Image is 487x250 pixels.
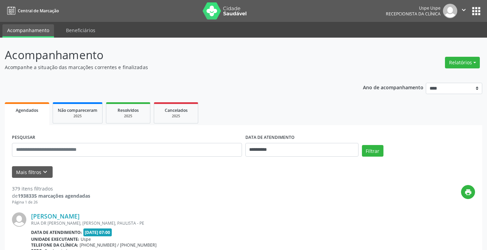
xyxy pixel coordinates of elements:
[5,64,339,71] p: Acompanhe a situação das marcações correntes e finalizadas
[41,168,49,176] i: keyboard_arrow_down
[245,132,295,143] label: DATA DE ATENDIMENTO
[460,6,468,14] i: 
[18,8,59,14] span: Central de Marcação
[118,107,139,113] span: Resolvidos
[58,114,97,119] div: 2025
[5,47,339,64] p: Acompanhamento
[80,242,157,248] span: [PHONE_NUMBER] / [PHONE_NUMBER]
[31,242,78,248] b: Telefone da clínica:
[12,212,26,227] img: img
[12,185,90,192] div: 379 itens filtrados
[470,5,482,17] button: apps
[111,114,145,119] div: 2025
[363,83,423,91] p: Ano de acompanhamento
[2,24,54,38] a: Acompanhamento
[386,5,441,11] div: Uspe Uspe
[443,4,457,18] img: img
[464,188,472,196] i: print
[18,193,90,199] strong: 1938335 marcações agendadas
[31,229,82,235] b: Data de atendimento:
[457,4,470,18] button: 
[16,107,38,113] span: Agendados
[58,107,97,113] span: Não compareceram
[386,11,441,17] span: Recepcionista da clínica
[61,24,100,36] a: Beneficiários
[81,236,91,242] span: Uspe
[31,212,80,220] a: [PERSON_NAME]
[12,199,90,205] div: Página 1 de 26
[362,145,383,157] button: Filtrar
[12,192,90,199] div: de
[83,228,112,236] span: [DATE] 07:00
[12,166,53,178] button: Mais filtroskeyboard_arrow_down
[31,236,79,242] b: Unidade executante:
[5,5,59,16] a: Central de Marcação
[461,185,475,199] button: print
[31,220,373,226] div: RUA DR [PERSON_NAME], [PERSON_NAME], PAULISTA - PE
[165,107,188,113] span: Cancelados
[159,114,193,119] div: 2025
[445,57,480,68] button: Relatórios
[12,132,35,143] label: PESQUISAR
